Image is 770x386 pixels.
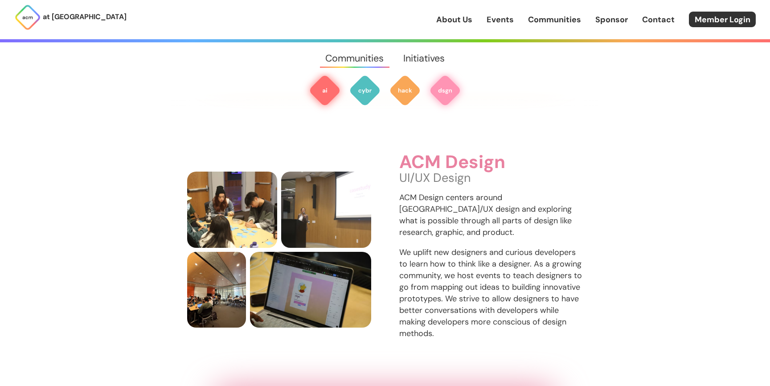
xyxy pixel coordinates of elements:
img: Design event wide shot [187,252,246,328]
h3: ACM Design [399,152,583,172]
a: Member Login [689,12,756,27]
p: We uplift new designers and curious developers to learn how to think like a designer. As a growin... [399,246,583,340]
img: Design presenter presenting [281,172,371,248]
a: at [GEOGRAPHIC_DATA] [14,4,127,31]
p: at [GEOGRAPHIC_DATA] [43,11,127,23]
img: ACM Design [429,74,461,107]
a: Sponsor [595,14,628,25]
img: ACM Hack [389,74,421,107]
a: Communities [316,42,393,74]
img: ACM Logo [14,4,41,31]
a: Contact [642,14,675,25]
img: ACM Cyber [349,74,381,107]
p: ACM Design centers around [GEOGRAPHIC_DATA]/UX design and exploring what is possible through all ... [399,192,583,238]
img: Example design project [250,252,371,328]
a: About Us [436,14,472,25]
img: ACM AI [309,74,341,107]
img: People brainstorming designs on sticky notes [187,172,277,248]
p: UI/UX Design [399,172,583,184]
a: Events [487,14,514,25]
a: Initiatives [393,42,454,74]
a: Communities [528,14,581,25]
